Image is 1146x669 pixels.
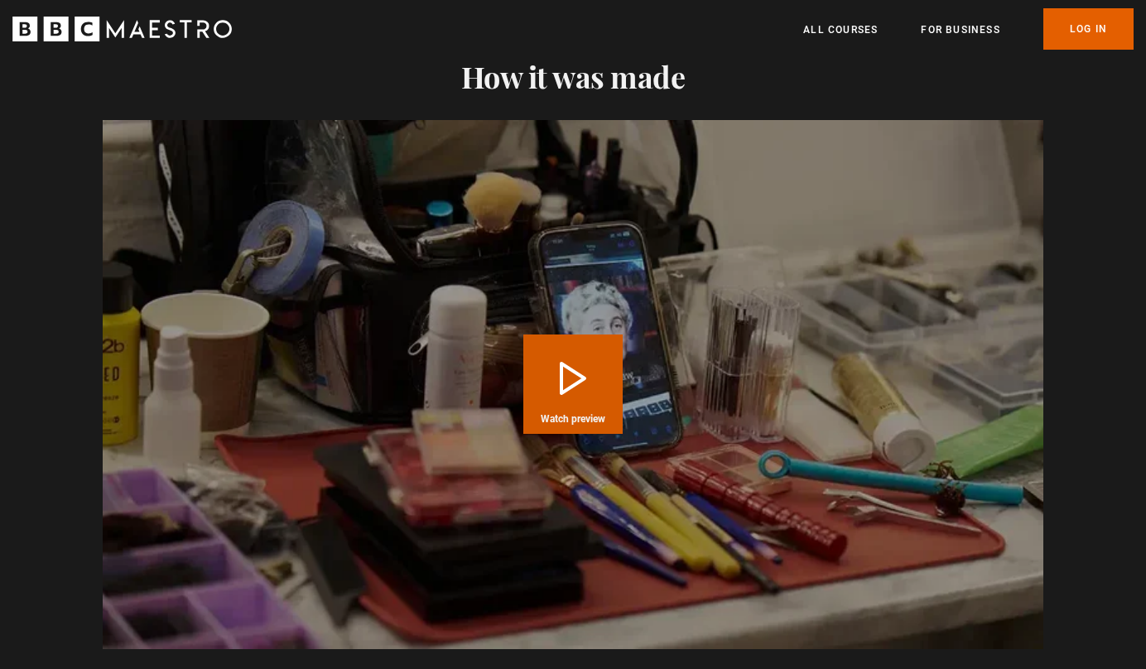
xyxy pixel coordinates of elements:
[541,414,605,424] span: Watch preview
[523,334,623,434] button: Play Course overview for Writing with Agatha Christie
[1043,8,1134,50] a: Log In
[803,22,878,38] a: All Courses
[803,8,1134,50] nav: Primary
[103,59,1043,94] h2: How it was made
[921,22,999,38] a: For business
[103,120,1043,649] video-js: Video Player
[12,17,232,41] svg: BBC Maestro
